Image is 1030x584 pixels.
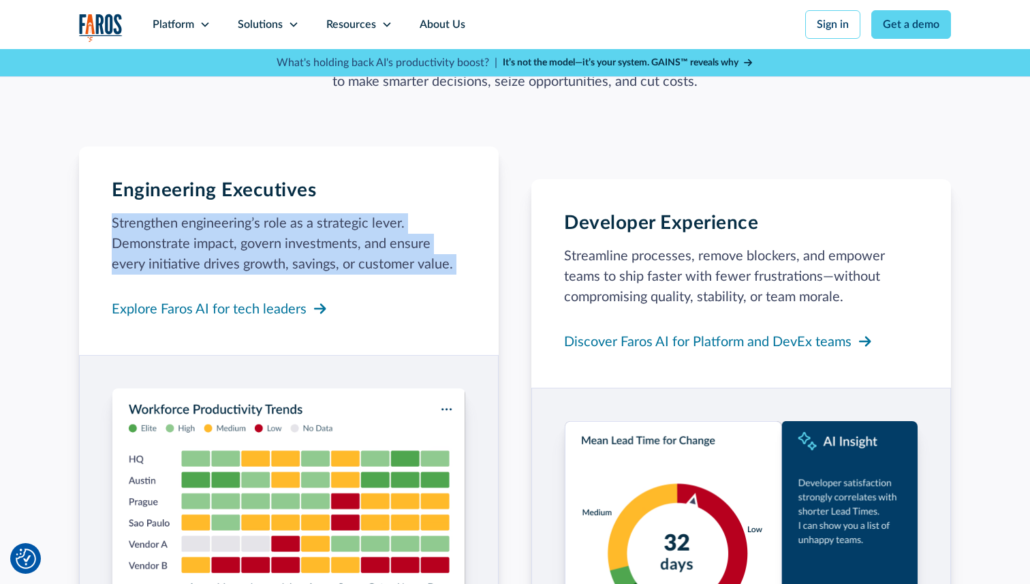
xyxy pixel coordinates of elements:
[564,212,758,235] h3: Developer Experience
[79,14,123,42] img: Logo of the analytics and reporting company Faros.
[805,10,860,39] a: Sign in
[79,14,123,42] a: home
[112,179,316,202] h3: Engineering Executives
[112,213,466,275] p: Strengthen engineering’s role as a strategic lever. Demonstrate impact, govern investments, and e...
[112,299,307,320] div: Explore Faros AI for tech leaders
[564,332,852,352] div: Discover Faros AI for Platform and DevEx teams
[277,55,497,71] p: What's holding back AI's productivity boost? |
[112,296,328,322] a: Explore Faros AI for tech leaders
[238,16,283,33] div: Solutions
[564,246,918,307] p: Streamline processes, remove blockers, and empower teams to ship faster with fewer frustrations—w...
[503,56,753,70] a: It’s not the model—it’s your system. GAINS™ reveals why
[871,10,951,39] a: Get a demo
[564,329,873,355] a: Discover Faros AI for Platform and DevEx teams
[153,16,194,33] div: Platform
[503,58,738,67] strong: It’s not the model—it’s your system. GAINS™ reveals why
[326,16,376,33] div: Resources
[16,549,36,569] img: Revisit consent button
[16,549,36,569] button: Cookie Settings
